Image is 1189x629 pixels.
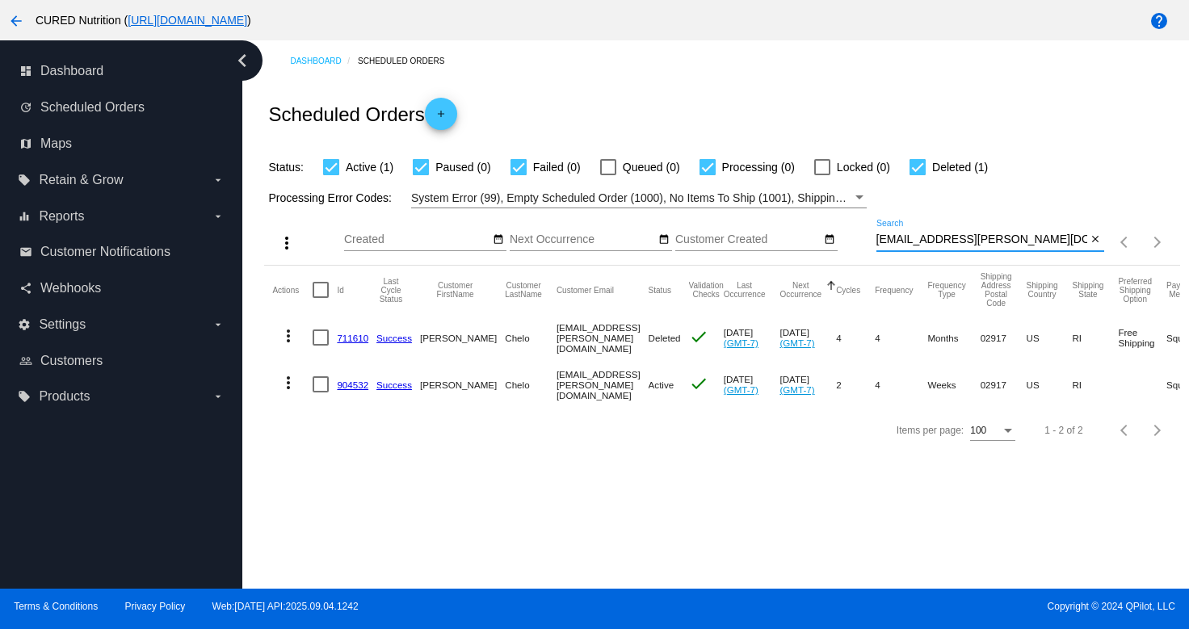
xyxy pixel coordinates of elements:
mat-icon: add [431,108,451,128]
span: Retain & Grow [39,173,123,187]
mat-cell: Chelo [505,361,557,408]
mat-cell: 4 [875,361,927,408]
mat-select: Filter by Processing Error Codes [411,188,867,208]
button: Change sorting for Frequency [875,285,913,295]
mat-icon: help [1149,11,1169,31]
button: Change sorting for PreferredShippingOption [1118,277,1152,304]
a: Terms & Conditions [14,601,98,612]
span: CURED Nutrition ( ) [36,14,251,27]
button: Change sorting for Status [649,285,671,295]
a: (GMT-7) [724,338,758,348]
button: Change sorting for ShippingState [1073,281,1104,299]
span: Queued (0) [623,157,680,177]
mat-icon: more_vert [279,373,298,392]
i: settings [18,318,31,331]
mat-cell: Chelo [505,314,557,361]
a: map Maps [19,131,225,157]
i: equalizer [18,210,31,223]
mat-cell: Weeks [927,361,980,408]
mat-cell: [PERSON_NAME] [420,314,505,361]
i: local_offer [18,390,31,403]
mat-cell: 02917 [981,361,1027,408]
mat-icon: date_range [493,233,504,246]
button: Change sorting for FrequencyType [927,281,965,299]
mat-cell: RI [1073,361,1119,408]
mat-icon: date_range [658,233,670,246]
a: Scheduled Orders [358,48,459,73]
mat-cell: US [1027,314,1073,361]
button: Change sorting for Id [337,285,343,295]
a: Success [376,379,412,390]
span: Maps [40,136,72,151]
mat-cell: [EMAIL_ADDRESS][PERSON_NAME][DOMAIN_NAME] [557,314,649,361]
mat-cell: RI [1073,314,1119,361]
mat-select: Items per page: [970,426,1015,437]
mat-header-cell: Validation Checks [689,266,724,314]
span: Deleted [649,333,681,343]
a: dashboard Dashboard [19,58,225,84]
button: Change sorting for CustomerEmail [557,285,614,295]
mat-icon: more_vert [277,233,296,253]
button: Change sorting for ShippingPostcode [981,272,1012,308]
mat-cell: 2 [836,361,875,408]
span: Webhooks [40,281,101,296]
button: Previous page [1109,414,1141,447]
a: email Customer Notifications [19,239,225,265]
button: Change sorting for Cycles [836,285,860,295]
span: Status: [268,161,304,174]
span: Processing (0) [722,157,795,177]
i: people_outline [19,354,32,367]
button: Change sorting for CustomerLastName [505,281,542,299]
input: Created [344,233,489,246]
i: share [19,282,32,295]
i: arrow_drop_down [212,174,225,187]
span: Settings [39,317,86,332]
a: (GMT-7) [779,384,814,395]
a: (GMT-7) [724,384,758,395]
span: Dashboard [40,64,103,78]
span: Failed (0) [533,157,581,177]
button: Previous page [1109,226,1141,258]
mat-cell: 4 [836,314,875,361]
mat-icon: check [689,327,708,346]
button: Change sorting for ShippingCountry [1027,281,1058,299]
mat-cell: Free Shipping [1118,314,1166,361]
mat-icon: date_range [824,233,835,246]
mat-icon: close [1090,233,1101,246]
span: Products [39,389,90,404]
mat-cell: [PERSON_NAME] [420,361,505,408]
span: Copyright © 2024 QPilot, LLC [608,601,1175,612]
mat-cell: 4 [875,314,927,361]
i: dashboard [19,65,32,78]
button: Clear [1087,232,1104,249]
a: Dashboard [290,48,358,73]
i: arrow_drop_down [212,210,225,223]
span: Locked (0) [837,157,890,177]
div: Items per page: [897,425,964,436]
a: [URL][DOMAIN_NAME] [128,14,247,27]
button: Next page [1141,414,1174,447]
input: Customer Created [675,233,821,246]
span: Scheduled Orders [40,100,145,115]
mat-icon: more_vert [279,326,298,346]
mat-cell: [DATE] [779,361,836,408]
a: share Webhooks [19,275,225,301]
div: 1 - 2 of 2 [1044,425,1082,436]
mat-cell: [DATE] [724,361,780,408]
button: Change sorting for LastProcessingCycleId [376,277,405,304]
a: 711610 [337,333,368,343]
a: Privacy Policy [125,601,186,612]
mat-cell: [DATE] [779,314,836,361]
a: 904532 [337,379,368,390]
mat-cell: Months [927,314,980,361]
button: Change sorting for LastOccurrenceUtc [724,281,766,299]
mat-cell: 02917 [981,314,1027,361]
button: Change sorting for CustomerFirstName [420,281,490,299]
i: email [19,245,32,258]
span: Customers [40,354,103,368]
h2: Scheduled Orders [268,98,456,130]
span: 100 [970,425,986,436]
mat-header-cell: Actions [272,266,313,314]
a: Web:[DATE] API:2025.09.04.1242 [212,601,359,612]
i: arrow_drop_down [212,390,225,403]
